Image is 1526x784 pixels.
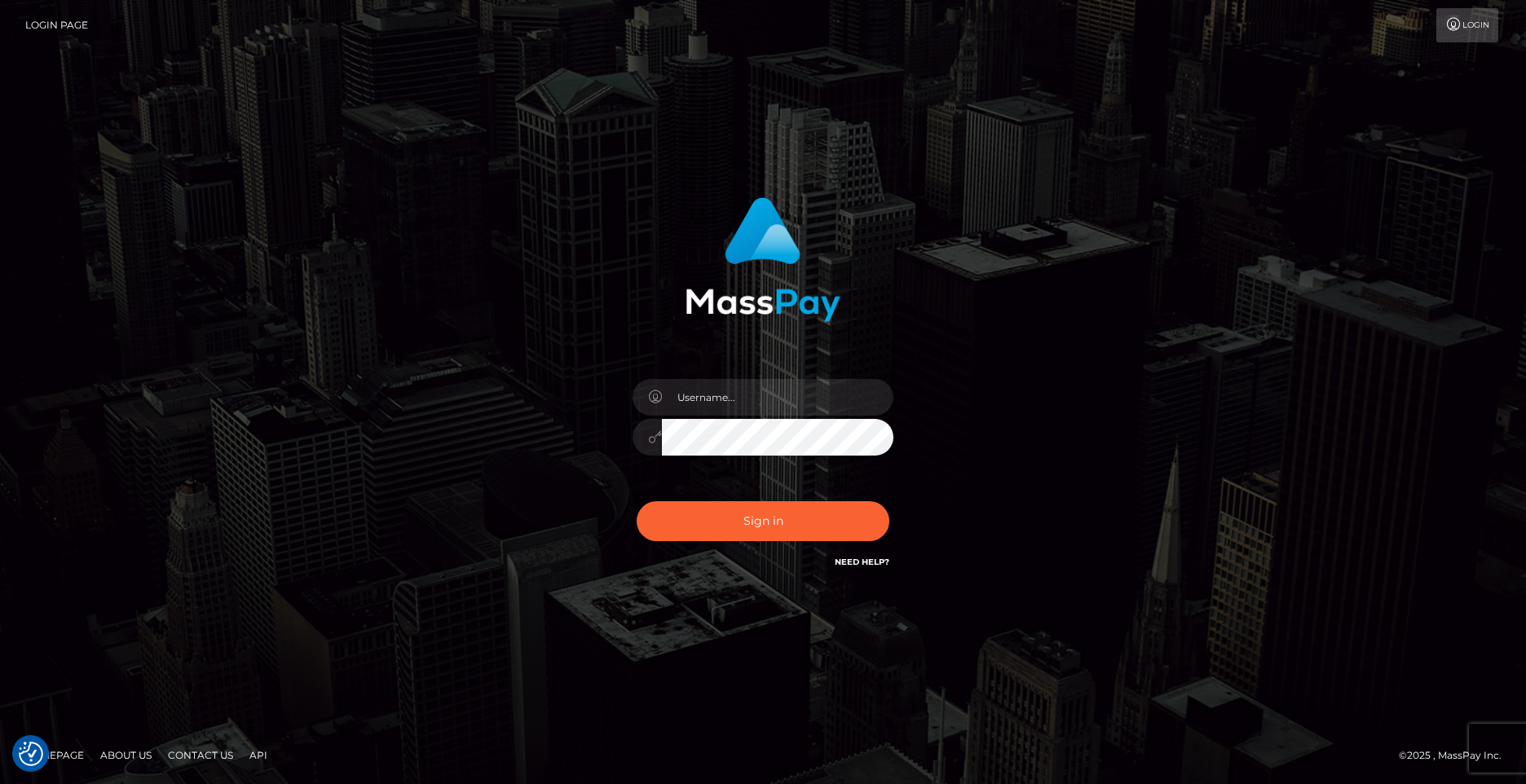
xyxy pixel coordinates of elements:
[662,379,893,416] input: Username...
[243,742,274,768] a: API
[637,501,889,541] button: Sign in
[19,742,43,766] img: Revisit consent button
[835,557,889,567] a: Need Help?
[19,742,43,766] button: Consent Preferences
[18,742,90,768] a: Homepage
[25,8,88,42] a: Login Page
[161,742,240,768] a: Contact Us
[94,742,158,768] a: About Us
[686,197,840,322] img: MassPay Login
[1399,747,1514,764] div: © 2025 , MassPay Inc.
[1436,8,1498,42] a: Login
